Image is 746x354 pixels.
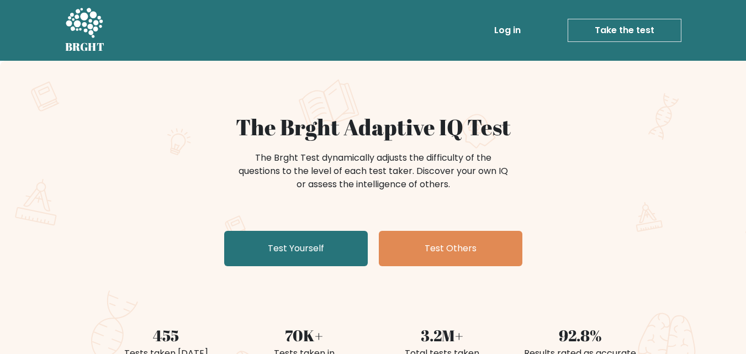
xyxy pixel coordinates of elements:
[65,4,105,56] a: BRGHT
[235,151,511,191] div: The Brght Test dynamically adjusts the difficulty of the questions to the level of each test take...
[518,324,643,347] div: 92.8%
[104,114,643,140] h1: The Brght Adaptive IQ Test
[380,324,505,347] div: 3.2M+
[104,324,229,347] div: 455
[224,231,368,266] a: Test Yourself
[568,19,681,42] a: Take the test
[379,231,522,266] a: Test Others
[490,19,525,41] a: Log in
[242,324,367,347] div: 70K+
[65,40,105,54] h5: BRGHT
